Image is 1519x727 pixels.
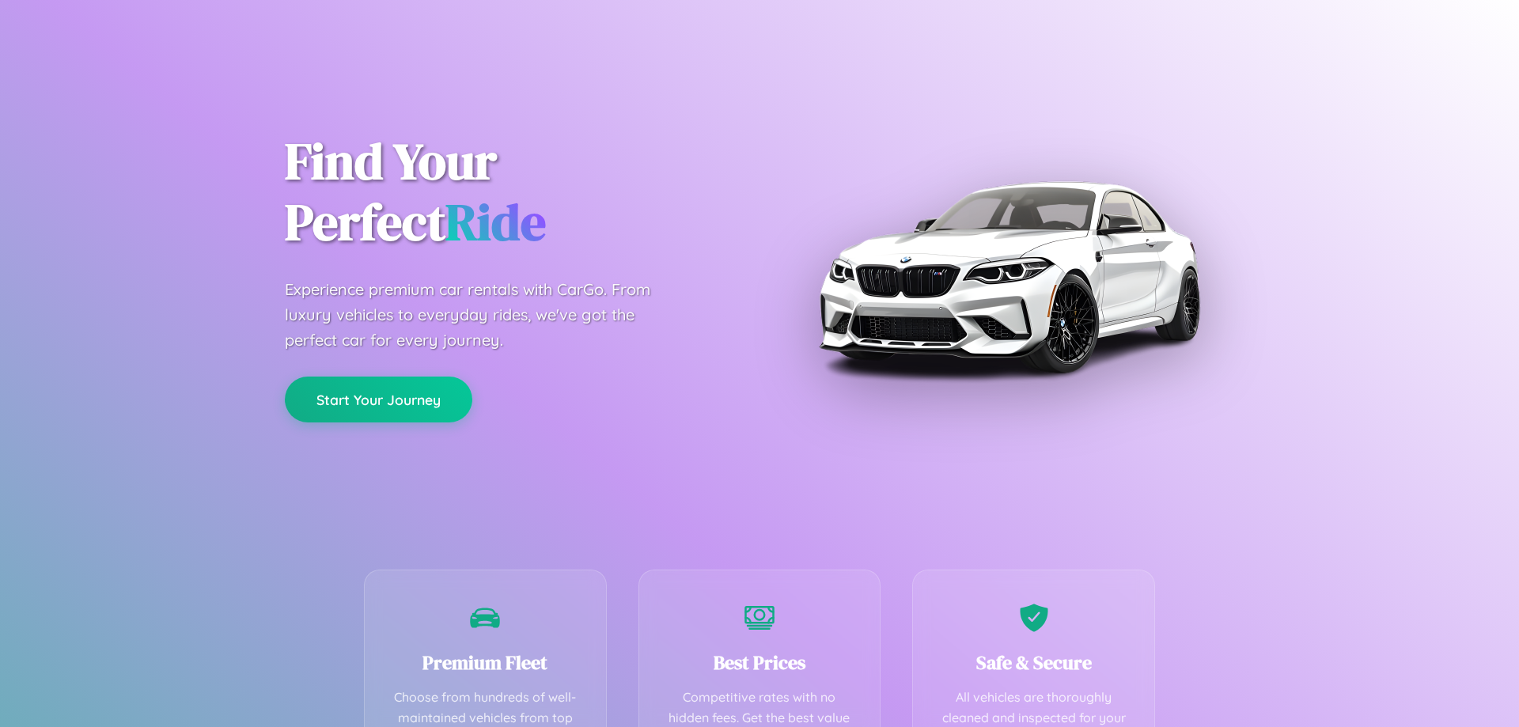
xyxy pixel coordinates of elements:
[285,131,736,253] h1: Find Your Perfect
[937,649,1131,676] h3: Safe & Secure
[663,649,857,676] h3: Best Prices
[811,79,1206,475] img: Premium BMW car rental vehicle
[285,377,472,422] button: Start Your Journey
[285,277,680,353] p: Experience premium car rentals with CarGo. From luxury vehicles to everyday rides, we've got the ...
[388,649,582,676] h3: Premium Fleet
[445,187,546,256] span: Ride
